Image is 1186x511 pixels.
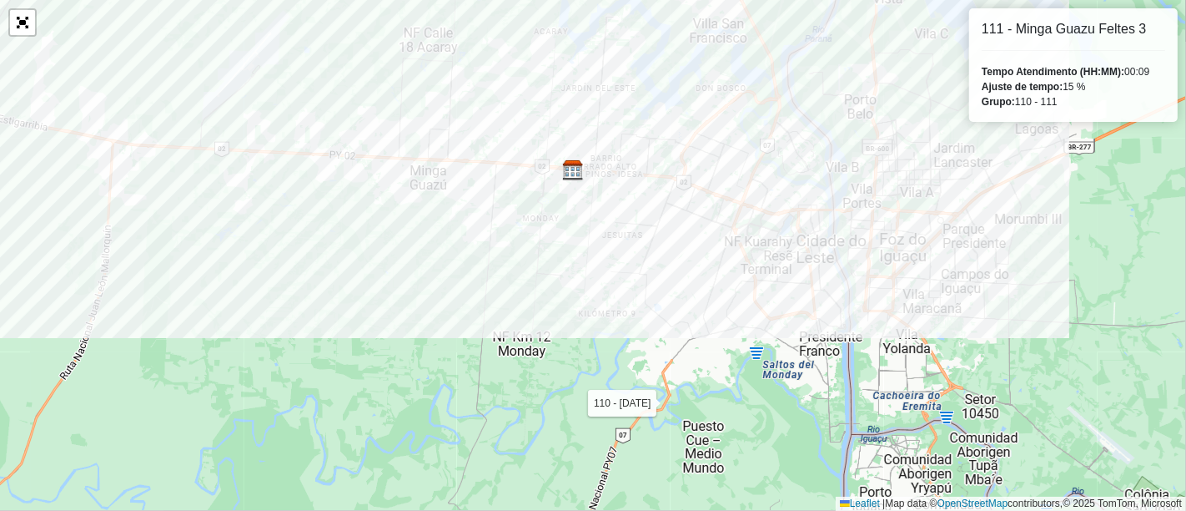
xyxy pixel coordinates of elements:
div: 15 % [982,79,1165,94]
strong: Grupo: [982,96,1015,108]
a: OpenStreetMap [937,498,1008,509]
span: | [882,498,885,509]
h6: 111 - Minga Guazu Feltes 3 [982,21,1165,37]
strong: Ajuste de tempo: [982,81,1063,93]
strong: Tempo Atendimento (HH:MM): [982,66,1124,78]
div: 110 - 111 [982,94,1165,109]
div: Map data © contributors,© 2025 TomTom, Microsoft [836,497,1186,511]
a: Leaflet [840,498,880,509]
a: Abrir mapa em tela cheia [10,10,35,35]
div: 00:09 [982,64,1165,79]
